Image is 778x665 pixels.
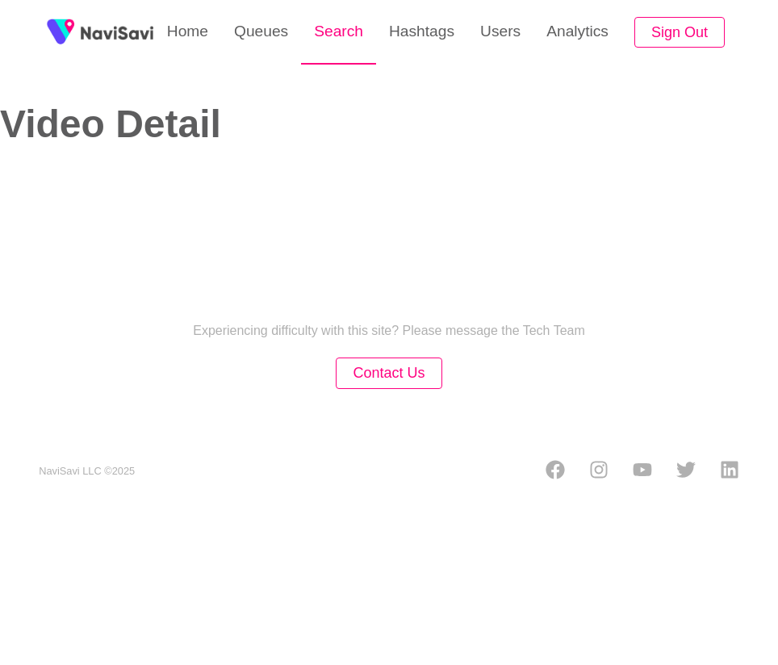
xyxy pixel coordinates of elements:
a: Contact Us [336,366,441,380]
a: Youtube [633,460,652,484]
a: Twitter [676,460,696,484]
img: fireSpot [40,12,81,52]
small: NaviSavi LLC © 2025 [39,466,135,478]
a: Facebook [546,460,565,484]
button: Sign Out [634,17,725,48]
p: Experiencing difficulty with this site? Please message the Tech Team [193,324,585,338]
img: fireSpot [81,24,153,40]
button: Contact Us [336,358,441,389]
a: Instagram [589,460,609,484]
a: LinkedIn [720,460,739,484]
